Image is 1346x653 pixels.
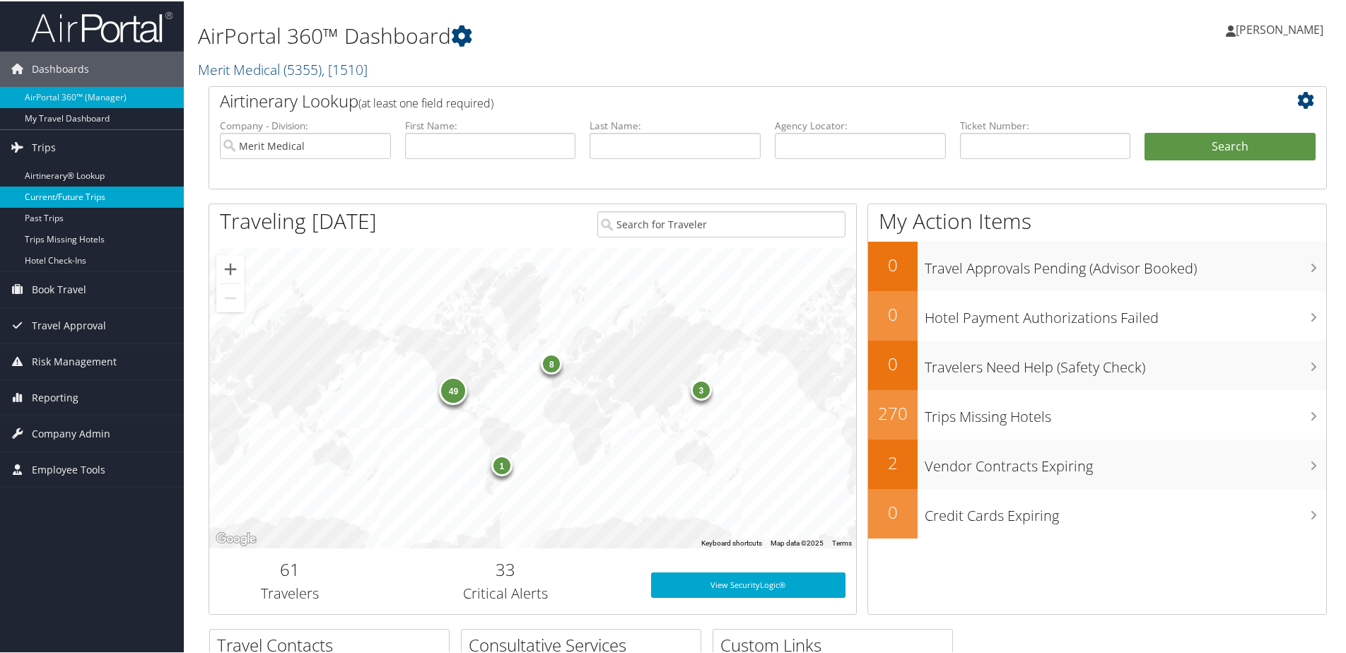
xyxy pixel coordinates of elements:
a: 0Travel Approvals Pending (Advisor Booked) [868,240,1326,290]
h3: Vendor Contracts Expiring [925,448,1326,475]
a: 0Travelers Need Help (Safety Check) [868,339,1326,389]
h2: 0 [868,351,918,375]
h3: Hotel Payment Authorizations Failed [925,300,1326,326]
span: Company Admin [32,415,110,450]
a: Terms (opens in new tab) [832,538,852,546]
span: Map data ©2025 [771,538,824,546]
a: Merit Medical [198,59,368,78]
span: Employee Tools [32,451,105,486]
h1: Traveling [DATE] [220,205,377,235]
label: First Name: [405,117,576,131]
button: Zoom out [216,283,245,311]
div: 49 [440,375,468,403]
h3: Travelers Need Help (Safety Check) [925,349,1326,376]
div: 8 [542,351,563,372]
h3: Trips Missing Hotels [925,399,1326,425]
span: Risk Management [32,343,117,378]
span: [PERSON_NAME] [1236,20,1323,36]
h3: Travel Approvals Pending (Advisor Booked) [925,250,1326,277]
a: 270Trips Missing Hotels [868,389,1326,438]
a: 2Vendor Contracts Expiring [868,438,1326,488]
a: 0Credit Cards Expiring [868,488,1326,537]
h2: Airtinerary Lookup [220,88,1222,112]
label: Last Name: [590,117,761,131]
input: Search for Traveler [597,210,845,236]
h1: AirPortal 360™ Dashboard [198,20,958,49]
span: Trips [32,129,56,164]
h3: Critical Alerts [382,582,630,602]
div: 1 [491,453,513,474]
div: 3 [691,378,712,399]
img: airportal-logo.png [31,9,172,42]
h1: My Action Items [868,205,1326,235]
a: View SecurityLogic® [651,571,845,596]
h2: 0 [868,499,918,523]
h2: 0 [868,252,918,276]
span: (at least one field required) [358,94,493,110]
h3: Travelers [220,582,361,602]
h2: 270 [868,400,918,424]
span: Book Travel [32,271,86,306]
span: , [ 1510 ] [322,59,368,78]
span: Dashboards [32,50,89,86]
a: 0Hotel Payment Authorizations Failed [868,290,1326,339]
label: Agency Locator: [775,117,946,131]
h2: 61 [220,556,361,580]
button: Search [1145,131,1316,160]
h2: 33 [382,556,630,580]
a: Open this area in Google Maps (opens a new window) [213,529,259,547]
button: Zoom in [216,254,245,282]
a: [PERSON_NAME] [1226,7,1338,49]
img: Google [213,529,259,547]
h2: 0 [868,301,918,325]
span: Travel Approval [32,307,106,342]
span: ( 5355 ) [283,59,322,78]
label: Company - Division: [220,117,391,131]
span: Reporting [32,379,78,414]
h3: Credit Cards Expiring [925,498,1326,524]
h2: 2 [868,449,918,473]
button: Keyboard shortcuts [701,537,762,547]
label: Ticket Number: [960,117,1131,131]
